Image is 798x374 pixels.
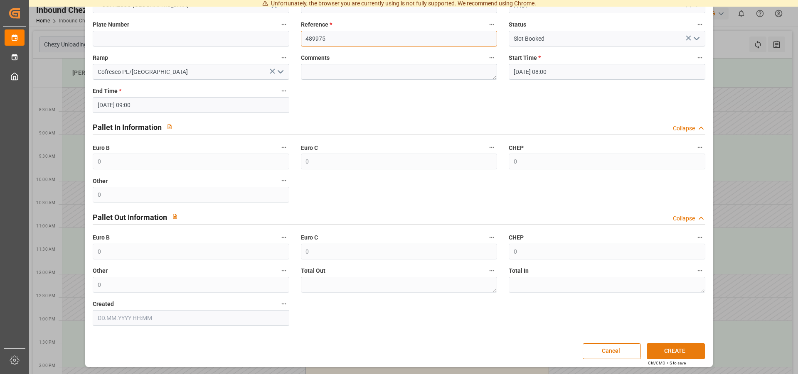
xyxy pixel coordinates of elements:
[93,20,129,29] span: Plate Number
[486,232,497,243] button: Euro C
[278,86,289,96] button: End Time *
[93,212,167,223] h2: Pallet Out Information
[93,64,289,80] input: Type to search/select
[301,20,332,29] span: Reference
[162,119,177,134] button: View description
[486,19,497,30] button: Reference *
[695,142,705,153] button: CHEP
[93,310,289,326] input: DD.MM.YYYY HH:MM
[695,232,705,243] button: CHEP
[509,233,524,242] span: CHEP
[695,52,705,63] button: Start Time *
[93,300,114,308] span: Created
[93,97,289,113] input: DD.MM.YYYY HH:MM
[301,233,318,242] span: Euro C
[301,144,318,152] span: Euro C
[673,214,695,223] div: Collapse
[278,175,289,186] button: Other
[509,31,705,46] input: Type to search/select
[583,343,641,359] button: Cancel
[509,54,541,62] span: Start Time
[509,266,529,275] span: Total In
[278,52,289,63] button: Ramp
[167,208,183,224] button: View description
[673,124,695,133] div: Collapse
[93,233,110,242] span: Euro B
[695,265,705,276] button: Total In
[647,343,705,359] button: CREATE
[509,64,705,80] input: DD.MM.YYYY HH:MM
[278,265,289,276] button: Other
[486,52,497,63] button: Comments
[486,265,497,276] button: Total Out
[301,266,325,275] span: Total Out
[273,66,286,78] button: open menu
[93,87,121,95] span: End Time
[301,54,330,62] span: Comments
[486,142,497,153] button: Euro C
[93,122,162,133] h2: Pallet In Information
[278,232,289,243] button: Euro B
[509,20,526,29] span: Status
[278,19,289,30] button: Plate Number
[93,266,108,275] span: Other
[93,54,108,62] span: Ramp
[509,144,524,152] span: CHEP
[278,298,289,309] button: Created
[93,144,110,152] span: Euro B
[648,360,686,366] div: Ctrl/CMD + S to save
[695,19,705,30] button: Status
[278,142,289,153] button: Euro B
[93,177,108,186] span: Other
[690,32,702,45] button: open menu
